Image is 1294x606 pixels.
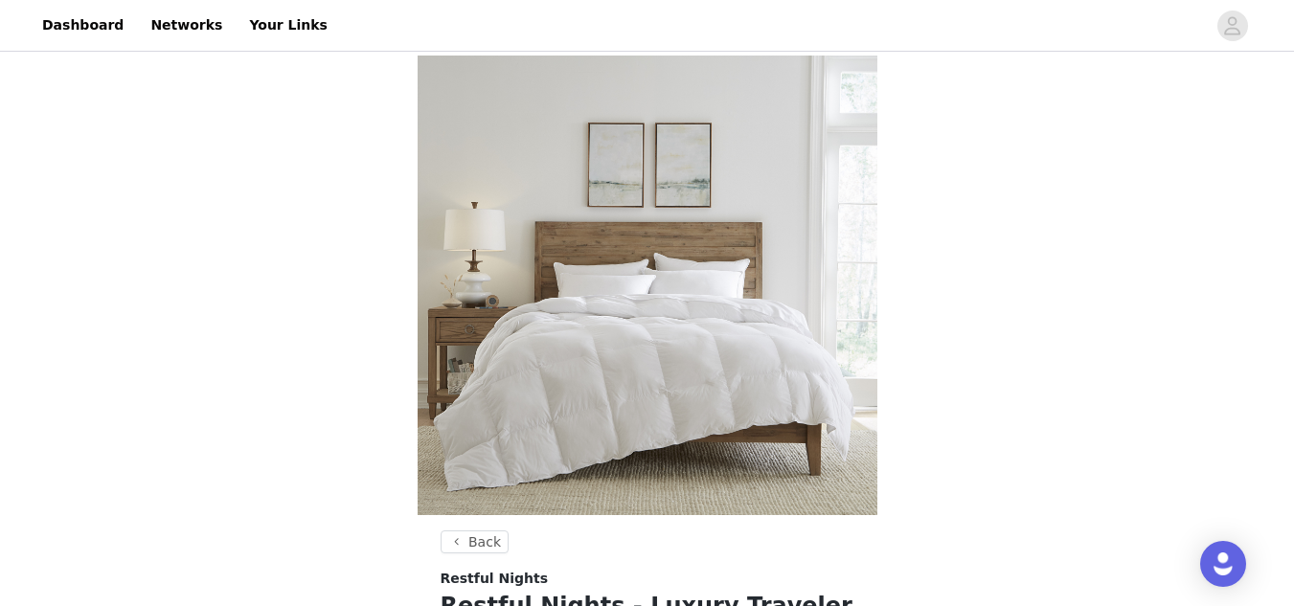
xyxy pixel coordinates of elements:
[441,569,549,589] span: Restful Nights
[31,4,135,47] a: Dashboard
[1223,11,1241,41] div: avatar
[418,56,877,515] img: campaign image
[441,530,510,553] button: Back
[238,4,339,47] a: Your Links
[139,4,234,47] a: Networks
[1200,541,1246,587] div: Open Intercom Messenger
